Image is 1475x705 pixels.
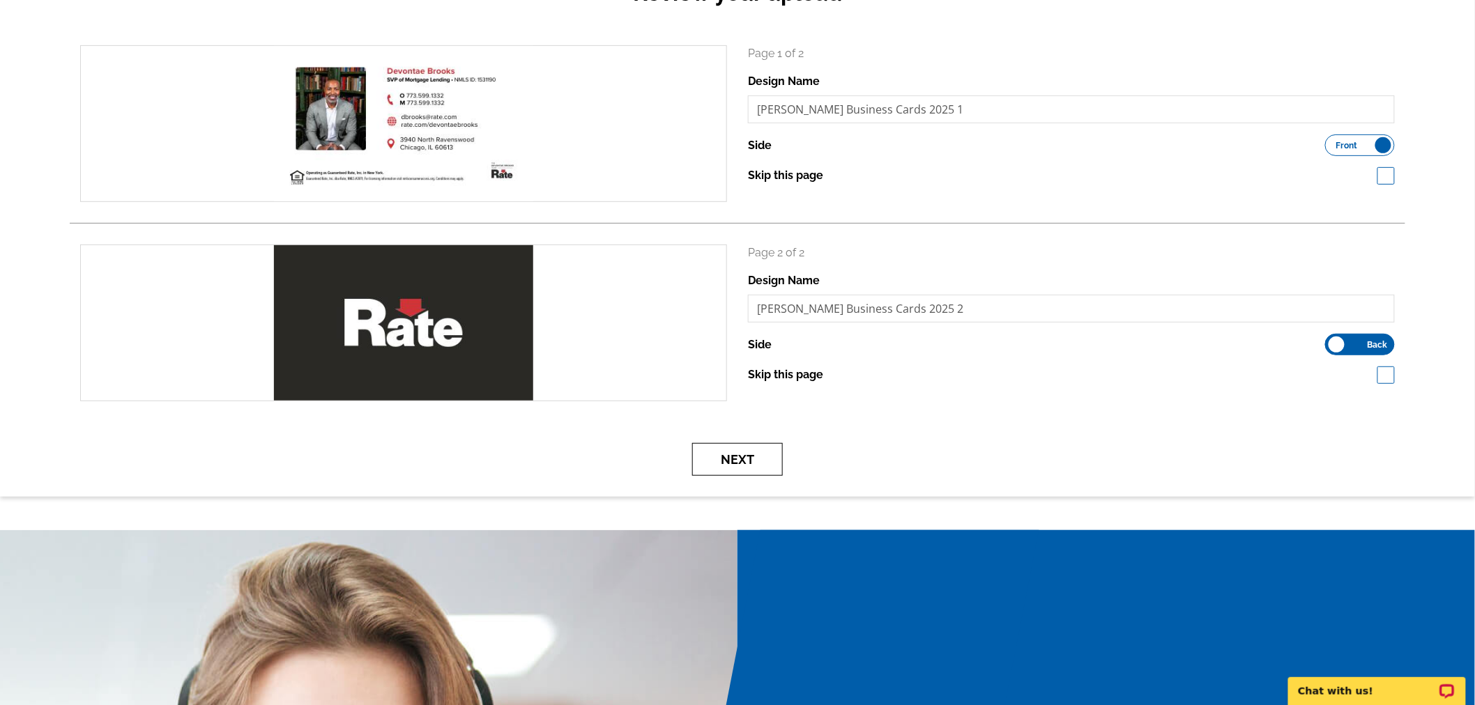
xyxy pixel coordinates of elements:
iframe: LiveChat chat widget [1279,661,1475,705]
button: Next [692,443,783,476]
span: Front [1336,142,1358,149]
span: Back [1367,341,1387,348]
label: Side [748,336,772,353]
input: File Name [748,295,1395,323]
input: File Name [748,95,1395,123]
label: Side [748,137,772,154]
p: Page 1 of 2 [748,45,1395,62]
label: Skip this page [748,167,823,184]
p: Page 2 of 2 [748,245,1395,261]
label: Design Name [748,272,820,289]
label: Skip this page [748,366,823,383]
label: Design Name [748,73,820,90]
